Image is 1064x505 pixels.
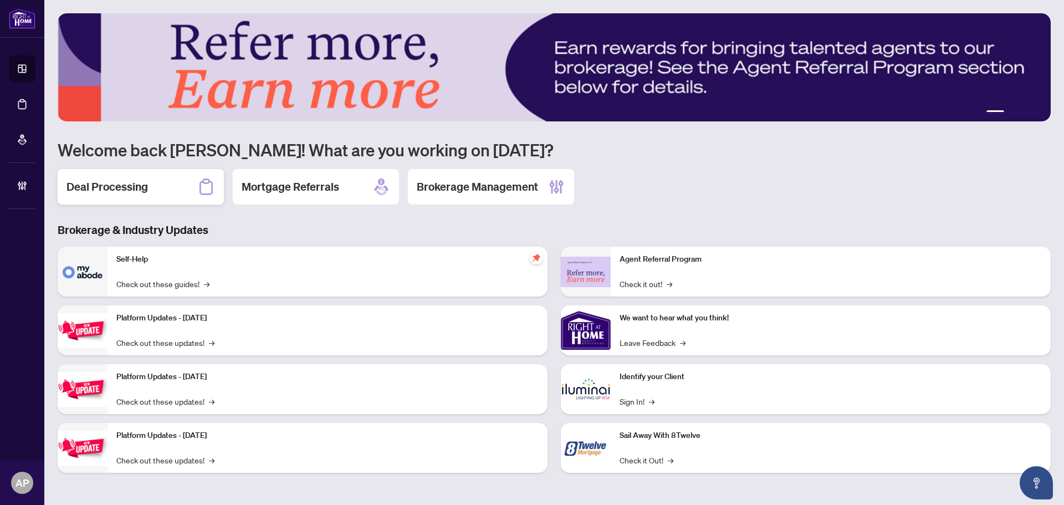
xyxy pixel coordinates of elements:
span: AP [16,475,29,491]
button: Open asap [1020,466,1053,499]
h2: Mortgage Referrals [242,179,339,195]
span: → [209,454,214,466]
p: Platform Updates - [DATE] [116,430,539,442]
img: Platform Updates - June 23, 2025 [58,431,108,466]
h1: Welcome back [PERSON_NAME]! What are you working on [DATE]? [58,139,1051,160]
a: Leave Feedback→ [620,336,686,349]
img: logo [9,8,35,29]
span: → [204,278,209,290]
a: Sign In!→ [620,395,654,407]
span: → [667,278,672,290]
p: Agent Referral Program [620,253,1042,266]
img: Identify your Client [561,364,611,414]
button: 3 [1017,110,1022,115]
p: Sail Away With 8Twelve [620,430,1042,442]
p: Identify your Client [620,371,1042,383]
span: pushpin [530,251,543,264]
img: Self-Help [58,247,108,297]
a: Check out these guides!→ [116,278,209,290]
p: Self-Help [116,253,539,266]
h2: Deal Processing [66,179,148,195]
a: Check out these updates!→ [116,395,214,407]
button: 2 [1009,110,1013,115]
img: Agent Referral Program [561,257,611,287]
span: → [649,395,654,407]
h3: Brokerage & Industry Updates [58,222,1051,238]
img: Platform Updates - July 8, 2025 [58,372,108,407]
h2: Brokerage Management [417,179,538,195]
a: Check it Out!→ [620,454,673,466]
img: Sail Away With 8Twelve [561,423,611,473]
a: Check it out!→ [620,278,672,290]
span: → [668,454,673,466]
img: Platform Updates - July 21, 2025 [58,313,108,348]
button: 1 [986,110,1004,115]
img: Slide 0 [58,13,1051,121]
span: → [209,336,214,349]
button: 5 [1035,110,1040,115]
span: → [209,395,214,407]
p: Platform Updates - [DATE] [116,371,539,383]
a: Check out these updates!→ [116,454,214,466]
p: Platform Updates - [DATE] [116,312,539,324]
a: Check out these updates!→ [116,336,214,349]
button: 4 [1026,110,1031,115]
img: We want to hear what you think! [561,305,611,355]
p: We want to hear what you think! [620,312,1042,324]
span: → [680,336,686,349]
